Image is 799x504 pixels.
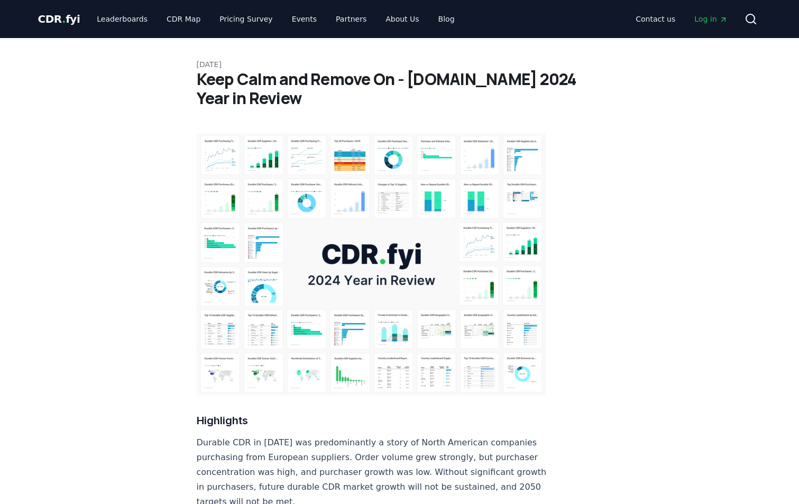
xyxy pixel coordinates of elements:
a: Blog [430,10,463,29]
nav: Main [627,10,736,29]
span: . [62,13,66,25]
span: Log in [694,14,727,24]
h1: Keep Calm and Remove On - [DOMAIN_NAME] 2024 Year in Review [197,70,603,108]
a: About Us [377,10,427,29]
a: Contact us [627,10,684,29]
a: Pricing Survey [211,10,281,29]
a: Leaderboards [88,10,156,29]
span: CDR fyi [38,13,80,25]
a: Log in [686,10,736,29]
a: CDR.fyi [38,12,80,26]
a: Events [283,10,325,29]
nav: Main [88,10,463,29]
h3: Highlights [197,412,547,429]
img: blog post image [197,133,547,395]
a: CDR Map [158,10,209,29]
p: [DATE] [197,59,603,70]
a: Partners [327,10,375,29]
